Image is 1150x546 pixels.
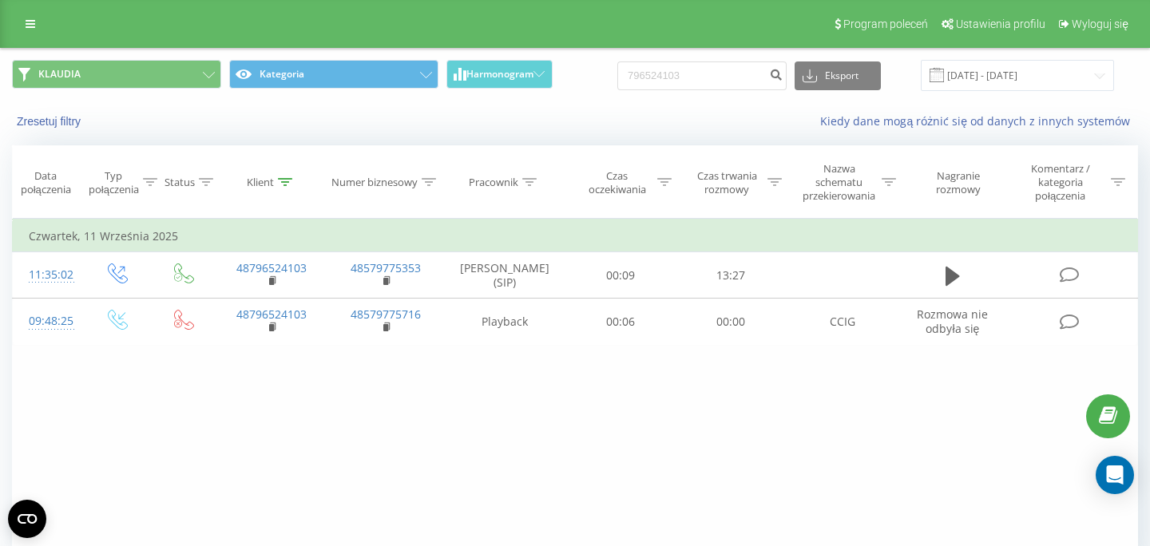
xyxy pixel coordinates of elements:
div: Czas oczekiwania [581,169,654,196]
button: Open CMP widget [8,500,46,538]
div: 09:48:25 [29,306,67,337]
span: KLAUDIA [38,68,81,81]
span: Ustawienia profilu [956,18,1045,30]
button: Zresetuj filtry [12,114,89,129]
div: Komentarz / kategoria połączenia [1013,162,1107,203]
div: Nagranie rozmowy [914,169,1001,196]
div: Numer biznesowy [331,176,418,189]
div: Czas trwania rozmowy [690,169,763,196]
button: Eksport [795,61,881,90]
a: 48579775353 [351,260,421,275]
button: KLAUDIA [12,60,221,89]
td: CCIG [786,299,900,345]
span: Harmonogram [466,69,533,80]
a: Kiedy dane mogą różnić się od danych z innych systemów [820,113,1138,129]
div: Nazwa schematu przekierowania [800,162,878,203]
span: Program poleceń [843,18,928,30]
button: Kategoria [229,60,438,89]
td: 00:06 [566,299,676,345]
div: Klient [247,176,274,189]
div: Status [165,176,195,189]
a: 48796524103 [236,307,307,322]
a: 48579775716 [351,307,421,322]
td: 00:00 [676,299,786,345]
span: Rozmowa nie odbyła się [917,307,988,336]
td: Playback [443,299,566,345]
td: Czwartek, 11 Września 2025 [13,220,1138,252]
a: 48796524103 [236,260,307,275]
div: Typ połączenia [89,169,139,196]
div: Open Intercom Messenger [1096,456,1134,494]
div: 11:35:02 [29,259,67,291]
div: Pracownik [469,176,518,189]
button: Harmonogram [446,60,553,89]
span: Wyloguj się [1072,18,1128,30]
div: Data połączenia [13,169,78,196]
td: 00:09 [566,252,676,299]
td: 13:27 [676,252,786,299]
td: [PERSON_NAME] (SIP) [443,252,566,299]
input: Wyszukiwanie według numeru [617,61,787,90]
